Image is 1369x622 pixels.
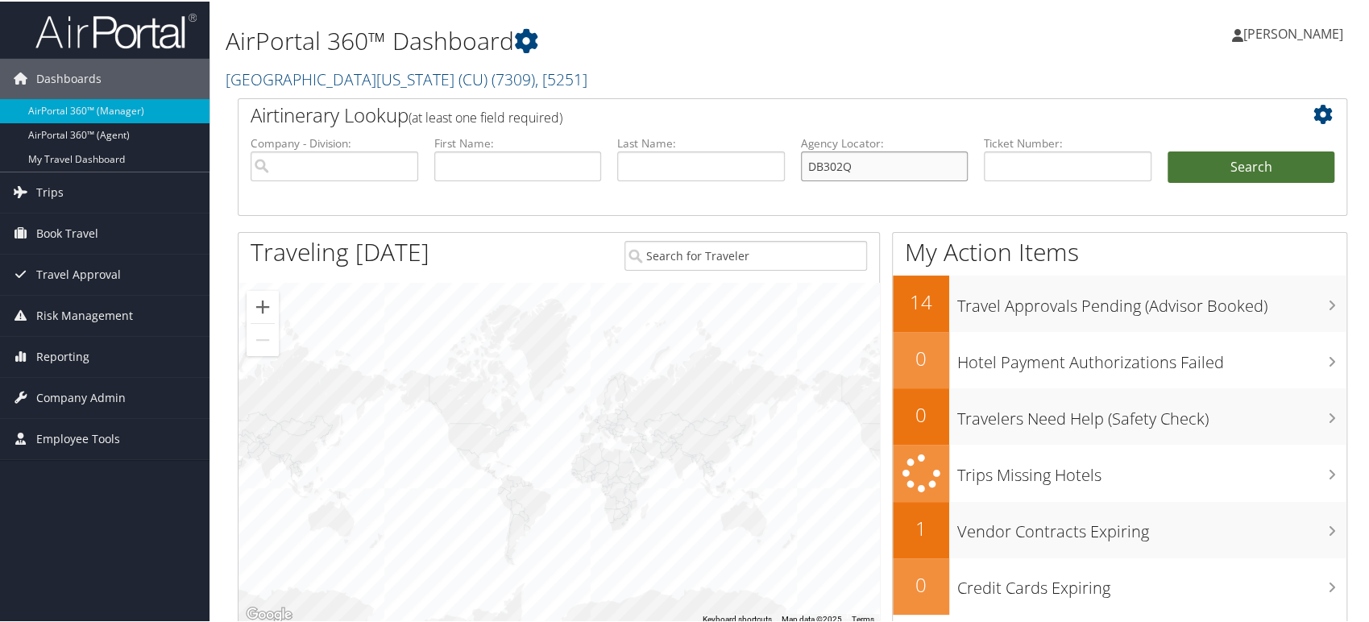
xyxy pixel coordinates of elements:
a: 0Hotel Payment Authorizations Failed [893,330,1346,387]
span: Book Travel [36,212,98,252]
span: Travel Approval [36,253,121,293]
span: , [ 5251 ] [535,67,587,89]
h2: 14 [893,287,949,314]
span: Map data ©2025 [782,613,842,622]
span: [PERSON_NAME] [1243,23,1343,41]
span: Reporting [36,335,89,375]
input: Search for Traveler [624,239,867,269]
h3: Hotel Payment Authorizations Failed [957,342,1346,372]
a: 0Credit Cards Expiring [893,557,1346,613]
span: Risk Management [36,294,133,334]
h3: Vendor Contracts Expiring [957,511,1346,541]
label: Ticket Number: [984,134,1151,150]
a: Trips Missing Hotels [893,443,1346,500]
button: Search [1168,150,1335,182]
a: Terms (opens in new tab) [852,613,874,622]
button: Zoom out [247,322,279,355]
span: Company Admin [36,376,126,417]
a: 0Travelers Need Help (Safety Check) [893,387,1346,443]
span: Trips [36,171,64,211]
h1: Traveling [DATE] [251,234,429,267]
span: Dashboards [36,57,102,97]
h2: 0 [893,400,949,427]
h3: Travelers Need Help (Safety Check) [957,398,1346,429]
label: Agency Locator: [801,134,969,150]
h3: Trips Missing Hotels [957,454,1346,485]
span: Employee Tools [36,417,120,458]
h2: 0 [893,570,949,597]
img: airportal-logo.png [35,10,197,48]
a: [GEOGRAPHIC_DATA][US_STATE] (CU) [226,67,587,89]
label: First Name: [434,134,602,150]
a: 1Vendor Contracts Expiring [893,500,1346,557]
a: 14Travel Approvals Pending (Advisor Booked) [893,274,1346,330]
a: [PERSON_NAME] [1232,8,1359,56]
h2: 0 [893,343,949,371]
span: ( 7309 ) [492,67,535,89]
label: Company - Division: [251,134,418,150]
span: (at least one field required) [409,107,562,125]
h1: My Action Items [893,234,1346,267]
h1: AirPortal 360™ Dashboard [226,23,981,56]
h3: Travel Approvals Pending (Advisor Booked) [957,285,1346,316]
h2: Airtinerary Lookup [251,100,1242,127]
h2: 1 [893,513,949,541]
h3: Credit Cards Expiring [957,567,1346,598]
label: Last Name: [617,134,785,150]
button: Zoom in [247,289,279,321]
